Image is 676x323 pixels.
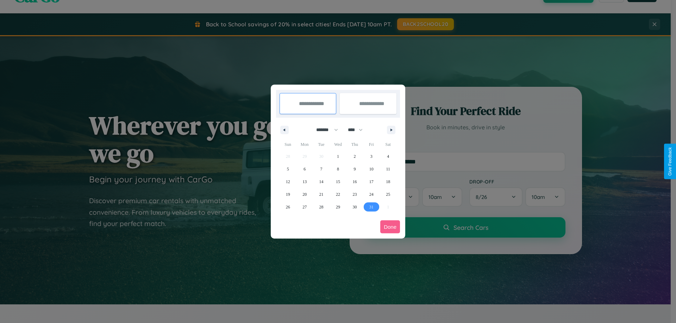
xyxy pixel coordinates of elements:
span: 16 [352,175,357,188]
span: 13 [302,175,307,188]
span: 1 [337,150,339,163]
span: 20 [302,188,307,201]
button: 27 [296,201,313,213]
span: 18 [386,175,390,188]
span: 3 [370,150,373,163]
span: 10 [369,163,374,175]
button: 16 [346,175,363,188]
span: 5 [287,163,289,175]
span: 30 [352,201,357,213]
button: 25 [380,188,396,201]
button: 8 [330,163,346,175]
span: 19 [286,188,290,201]
span: 27 [302,201,307,213]
span: 6 [303,163,306,175]
button: 24 [363,188,380,201]
button: 15 [330,175,346,188]
button: 17 [363,175,380,188]
button: 22 [330,188,346,201]
button: 23 [346,188,363,201]
button: 7 [313,163,330,175]
span: 29 [336,201,340,213]
button: 18 [380,175,396,188]
span: Sat [380,139,396,150]
span: 12 [286,175,290,188]
span: 25 [386,188,390,201]
span: Fri [363,139,380,150]
span: 22 [336,188,340,201]
span: 24 [369,188,374,201]
span: 4 [387,150,389,163]
div: Give Feedback [668,147,672,176]
span: 7 [320,163,323,175]
span: 11 [386,163,390,175]
span: 15 [336,175,340,188]
button: 2 [346,150,363,163]
button: 6 [296,163,313,175]
button: 5 [280,163,296,175]
button: 1 [330,150,346,163]
button: Done [380,220,400,233]
button: 4 [380,150,396,163]
span: Mon [296,139,313,150]
button: 10 [363,163,380,175]
span: 17 [369,175,374,188]
span: Wed [330,139,346,150]
button: 21 [313,188,330,201]
button: 11 [380,163,396,175]
button: 19 [280,188,296,201]
button: 13 [296,175,313,188]
button: 31 [363,201,380,213]
button: 9 [346,163,363,175]
button: 30 [346,201,363,213]
span: Thu [346,139,363,150]
span: 31 [369,201,374,213]
button: 20 [296,188,313,201]
span: 23 [352,188,357,201]
button: 28 [313,201,330,213]
button: 29 [330,201,346,213]
span: 9 [353,163,356,175]
button: 12 [280,175,296,188]
span: 8 [337,163,339,175]
span: Sun [280,139,296,150]
button: 3 [363,150,380,163]
span: Tue [313,139,330,150]
span: 2 [353,150,356,163]
span: 21 [319,188,324,201]
button: 26 [280,201,296,213]
span: 28 [319,201,324,213]
span: 14 [319,175,324,188]
button: 14 [313,175,330,188]
span: 26 [286,201,290,213]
